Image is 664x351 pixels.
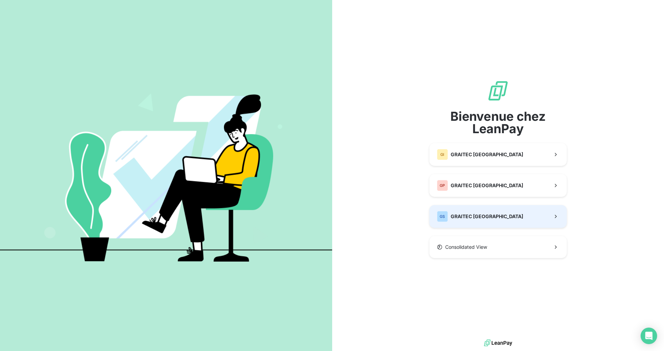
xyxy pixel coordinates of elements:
[429,174,567,197] button: GPGRAITEC [GEOGRAPHIC_DATA]
[437,149,448,160] div: GI
[445,244,487,251] span: Consolidated View
[429,143,567,166] button: GIGRAITEC [GEOGRAPHIC_DATA]
[484,338,512,348] img: logo
[429,205,567,228] button: GSGRAITEC [GEOGRAPHIC_DATA]
[451,182,523,189] span: GRAITEC [GEOGRAPHIC_DATA]
[429,110,567,135] span: Bienvenue chez LeanPay
[437,180,448,191] div: GP
[429,236,567,258] button: Consolidated View
[451,151,523,158] span: GRAITEC [GEOGRAPHIC_DATA]
[487,80,509,102] img: logo sigle
[641,328,657,344] div: Open Intercom Messenger
[437,211,448,222] div: GS
[451,213,523,220] span: GRAITEC [GEOGRAPHIC_DATA]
